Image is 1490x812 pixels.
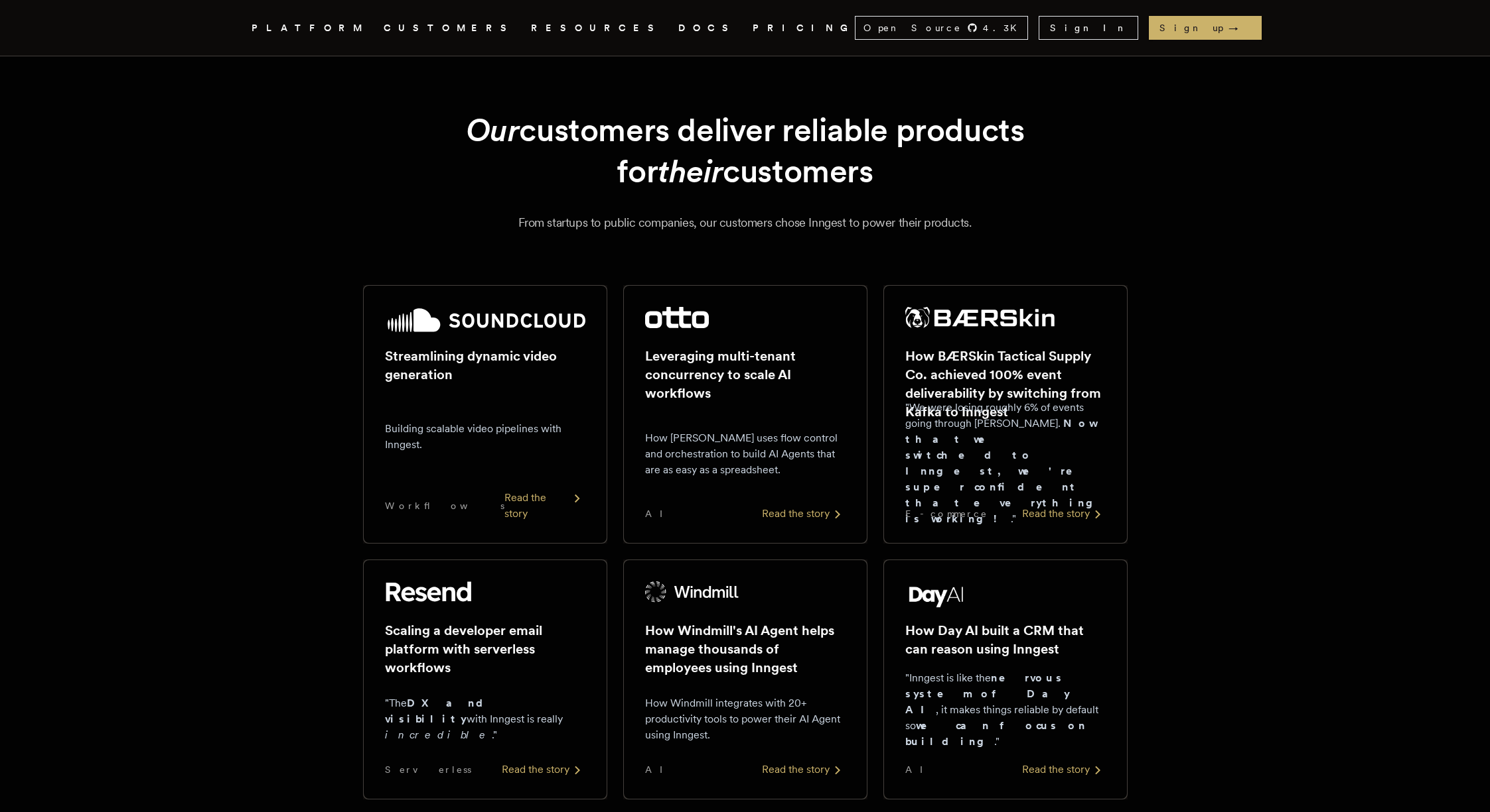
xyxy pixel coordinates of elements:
[385,581,471,603] img: Resend
[905,671,1070,716] strong: nervous system of Day AI
[623,285,867,544] a: Otto logoLeveraging multi-tenant concurrency to scale AI workflowsHow [PERSON_NAME] uses flow con...
[883,559,1128,799] a: Day AI logoHow Day AI built a CRM that can reason using Inngest"Inngest is like thenervous system...
[385,421,585,453] p: Building scalable video pipelines with Inngest.
[905,670,1106,750] p: "Inngest is like the , it makes things reliable by default so ."
[645,621,846,677] h2: How Windmill's AI Agent helps manage thousands of employees using Inngest
[645,347,846,402] h2: Leveraging multi-tenant concurrency to scale AI workflows
[1039,16,1138,40] a: Sign In
[645,507,674,520] span: AI
[363,285,607,544] a: SoundCloud logoStreamlining dynamic video generationBuilding scalable video pipelines with Innges...
[905,763,934,776] span: AI
[883,285,1128,544] a: BÆRSkin Tactical Supply Co. logoHow BÆRSkin Tactical Supply Co. achieved 100% event deliverabilit...
[395,109,1096,192] h1: customers deliver reliable products for customers
[762,762,846,778] div: Read the story
[502,762,585,778] div: Read the story
[1022,506,1106,522] div: Read the story
[983,21,1025,34] span: 4.3 K
[385,763,471,776] span: Serverless
[1229,21,1251,34] span: →
[267,213,1223,232] p: From startups to public companies, our customers chose Inngest to power their products.
[678,20,737,36] a: DOCS
[623,559,867,799] a: Windmill logoHow Windmill's AI Agent helps manage thousands of employees using InngestHow Windmil...
[531,20,662,36] button: RESOURCES
[905,719,1086,748] strong: we can focus on building
[905,621,1106,658] h2: How Day AI built a CRM that can reason using Inngest
[385,499,504,512] span: Workflows
[1149,16,1262,40] a: Sign up
[363,559,607,799] a: Resend logoScaling a developer email platform with serverless workflows"TheDX and visibilitywith ...
[645,430,846,478] p: How [PERSON_NAME] uses flow control and orchestration to build AI Agents that are as easy as a sp...
[762,506,846,522] div: Read the story
[385,347,585,384] h2: Streamlining dynamic video generation
[645,581,739,603] img: Windmill
[905,347,1106,421] h2: How BÆRSkin Tactical Supply Co. achieved 100% event deliverability by switching from Kafka to Inn...
[504,490,585,522] div: Read the story
[905,581,968,608] img: Day AI
[863,21,962,34] span: Open Source
[645,763,674,776] span: AI
[385,728,492,741] em: incredible
[385,307,585,333] img: SoundCloud
[385,695,585,743] p: "The with Inngest is really ."
[753,20,855,36] a: PRICING
[385,621,585,677] h2: Scaling a developer email platform with serverless workflows
[645,695,846,743] p: How Windmill integrates with 20+ productivity tools to power their AI Agent using Inngest.
[466,111,520,149] em: Our
[385,697,494,725] strong: DX and visibility
[645,307,709,328] img: Otto
[905,507,988,520] span: E-commerce
[384,20,515,36] a: CUSTOMERS
[905,307,1055,328] img: BÆRSkin Tactical Supply Co.
[905,417,1103,525] strong: Now that we switched to Inngest, we're super confident that everything is working!
[905,400,1106,527] p: "We were losing roughly 6% of events going through [PERSON_NAME]. ."
[658,152,723,190] em: their
[252,20,368,36] button: PLATFORM
[1022,762,1106,778] div: Read the story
